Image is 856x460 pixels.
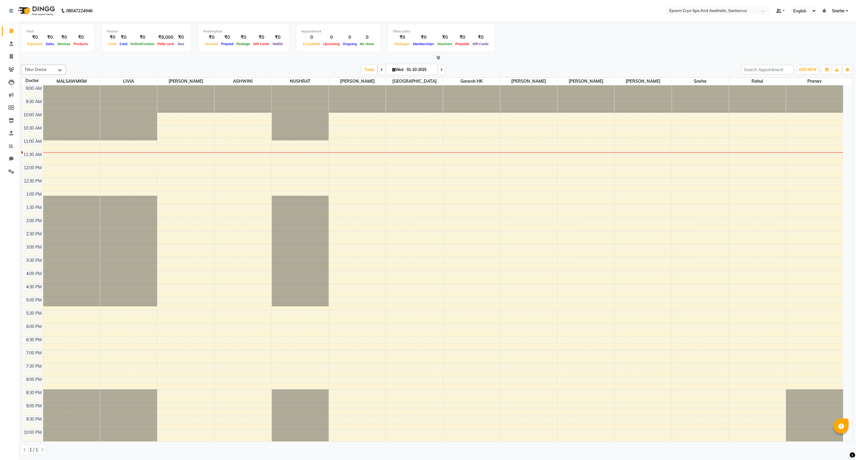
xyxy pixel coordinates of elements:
div: ₹0 [436,34,454,41]
div: ₹0 [44,34,56,41]
span: Memberships [411,42,436,46]
span: [PERSON_NAME] [557,78,614,85]
div: 10:30 AM [22,125,43,131]
span: [PERSON_NAME] [615,78,671,85]
span: 1 / 1 [29,447,38,453]
span: [PERSON_NAME] [500,78,557,85]
span: Ganesh HK [443,78,500,85]
div: 10:00 PM [23,429,43,436]
span: ADD NEW [799,67,816,72]
span: Upcoming [322,42,341,46]
div: 11:00 AM [22,138,43,145]
span: Completed [301,42,322,46]
div: ₹0 [107,34,118,41]
div: 0 [301,34,322,41]
img: logo [15,2,56,19]
div: ₹0 [56,34,72,41]
div: ₹0 [252,34,271,41]
div: 2:30 PM [25,231,43,237]
span: Package [235,42,252,46]
span: NUSHRAT [272,78,329,85]
div: 9:00 AM [25,85,43,92]
span: Expenses [26,42,44,46]
span: [GEOGRAPHIC_DATA] [386,78,443,85]
span: ASHWINI [214,78,271,85]
div: 3:00 PM [25,244,43,250]
div: Appointment [301,29,376,34]
span: Filter Doctor [25,67,47,72]
span: Pranav [786,78,843,85]
div: 8:30 PM [25,390,43,396]
div: 2:00 PM [25,218,43,224]
span: [PERSON_NAME] [329,78,386,85]
div: 10:00 AM [22,112,43,118]
span: [PERSON_NAME] [157,78,214,85]
div: ₹0 [454,34,471,41]
input: Search Appointment [741,65,794,74]
div: 11:30 AM [22,152,43,158]
span: LIVIA [100,78,157,85]
span: Services [56,42,72,46]
span: Prepaids [454,42,471,46]
button: ADD NEW [797,66,818,74]
span: Sneha [672,78,729,85]
div: Finance [107,29,186,34]
span: Cash [107,42,118,46]
div: ₹0 [235,34,252,41]
div: ₹0 [411,34,436,41]
span: MALSAWMKIM [43,78,100,85]
div: 8:00 PM [25,376,43,383]
div: Redemption [203,29,284,34]
span: Voucher [203,42,220,46]
span: Due [176,42,186,46]
span: Today [362,65,377,74]
div: ₹0 [271,34,284,41]
div: ₹0 [393,34,411,41]
div: 6:30 PM [25,337,43,343]
span: No show [358,42,376,46]
div: ₹0 [220,34,235,41]
div: 5:30 PM [25,310,43,317]
span: Sales [44,42,56,46]
span: Online/Custom [129,42,156,46]
div: ₹0 [129,34,156,41]
div: 9:00 PM [25,403,43,409]
span: Vouchers [436,42,454,46]
div: 0 [322,34,341,41]
div: 7:00 PM [25,350,43,356]
div: ₹0 [203,34,220,41]
div: 12:00 PM [23,165,43,171]
input: 2025-10-01 [405,65,435,74]
div: Other sales [393,29,490,34]
div: 6:00 PM [25,324,43,330]
div: 12:30 PM [23,178,43,184]
div: ₹0 [118,34,129,41]
div: ₹0 [176,34,186,41]
div: 3:30 PM [25,257,43,264]
b: 08047224946 [66,2,93,19]
div: 9:30 PM [25,416,43,422]
div: Doctor [21,78,43,84]
span: Ongoing [341,42,358,46]
div: ₹0 [26,34,44,41]
div: 0 [341,34,358,41]
div: 4:30 PM [25,284,43,290]
iframe: chat widget [831,436,850,454]
span: Products [72,42,90,46]
span: Rahul [729,78,786,85]
span: Wed [391,67,405,72]
div: 5:00 PM [25,297,43,303]
span: Packages [393,42,411,46]
div: 4:00 PM [25,271,43,277]
div: Total [26,29,90,34]
span: Petty cash [156,42,176,46]
span: Gift Cards [471,42,490,46]
span: Card [118,42,129,46]
div: ₹9,000 [156,34,176,41]
div: 7:30 PM [25,363,43,370]
span: Wallet [271,42,284,46]
div: 1:30 PM [25,204,43,211]
div: 1:00 PM [25,191,43,198]
div: ₹0 [471,34,490,41]
div: 0 [358,34,376,41]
